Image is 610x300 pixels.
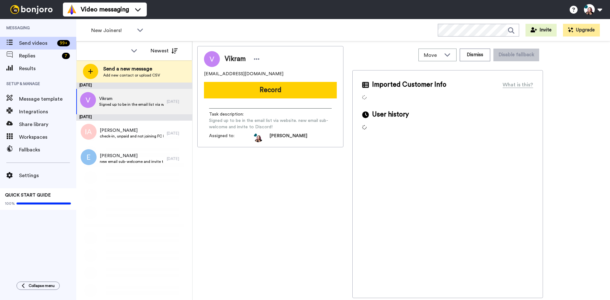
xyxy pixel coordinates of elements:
[209,133,254,142] span: Assigned to:
[372,80,446,90] span: Imported Customer Info
[81,149,97,165] img: e.png
[76,114,192,121] div: [DATE]
[67,4,77,15] img: vm-color.svg
[19,172,76,179] span: Settings
[19,39,55,47] span: Send videos
[81,124,97,140] img: ia.png
[204,71,283,77] span: [EMAIL_ADDRESS][DOMAIN_NAME]
[19,121,76,128] span: Share library
[103,65,160,73] span: Send a new message
[204,82,337,98] button: Record
[167,99,189,104] div: [DATE]
[80,92,96,108] img: v.png
[99,96,164,102] span: Vikram
[19,108,76,116] span: Integrations
[5,193,51,197] span: QUICK START GUIDE
[100,153,164,159] span: [PERSON_NAME]
[424,51,441,59] span: Move
[460,49,490,61] button: Dismiss
[62,53,70,59] div: 7
[254,133,263,142] img: 42003e09-8352-4420-832d-6922835c6fb9-1727960118.jpg
[503,81,533,89] div: What is this?
[19,95,76,103] span: Message template
[493,49,539,61] button: Disable fallback
[57,40,70,46] div: 99 +
[17,282,60,290] button: Collapse menu
[525,24,557,37] button: Invite
[29,283,55,288] span: Collapse menu
[269,133,307,142] span: [PERSON_NAME]
[99,102,164,107] span: Signed up to be in the email list via website. new email sub- welcome and invite to Discord!
[19,133,76,141] span: Workspaces
[8,5,55,14] img: bj-logo-header-white.svg
[372,110,409,119] span: User history
[100,134,164,139] span: check-in, unpaid and not joining FC & ATA classes
[19,65,76,72] span: Results
[100,127,164,134] span: [PERSON_NAME]
[91,27,134,34] span: New Joiners!
[19,146,76,154] span: Fallbacks
[81,5,129,14] span: Video messaging
[167,156,189,161] div: [DATE]
[146,44,182,57] button: Newest
[563,24,600,37] button: Upgrade
[204,51,220,67] img: Image of Vikram
[19,52,59,60] span: Replies
[209,111,254,117] span: Task description :
[5,201,15,206] span: 100%
[100,159,164,164] span: new email sub- welcome and invite to Discord!
[167,131,189,136] div: [DATE]
[103,73,160,78] span: Add new contact or upload CSV
[76,83,192,89] div: [DATE]
[209,117,332,130] span: Signed up to be in the email list via website. new email sub- welcome and invite to Discord!
[225,54,246,64] span: Vikram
